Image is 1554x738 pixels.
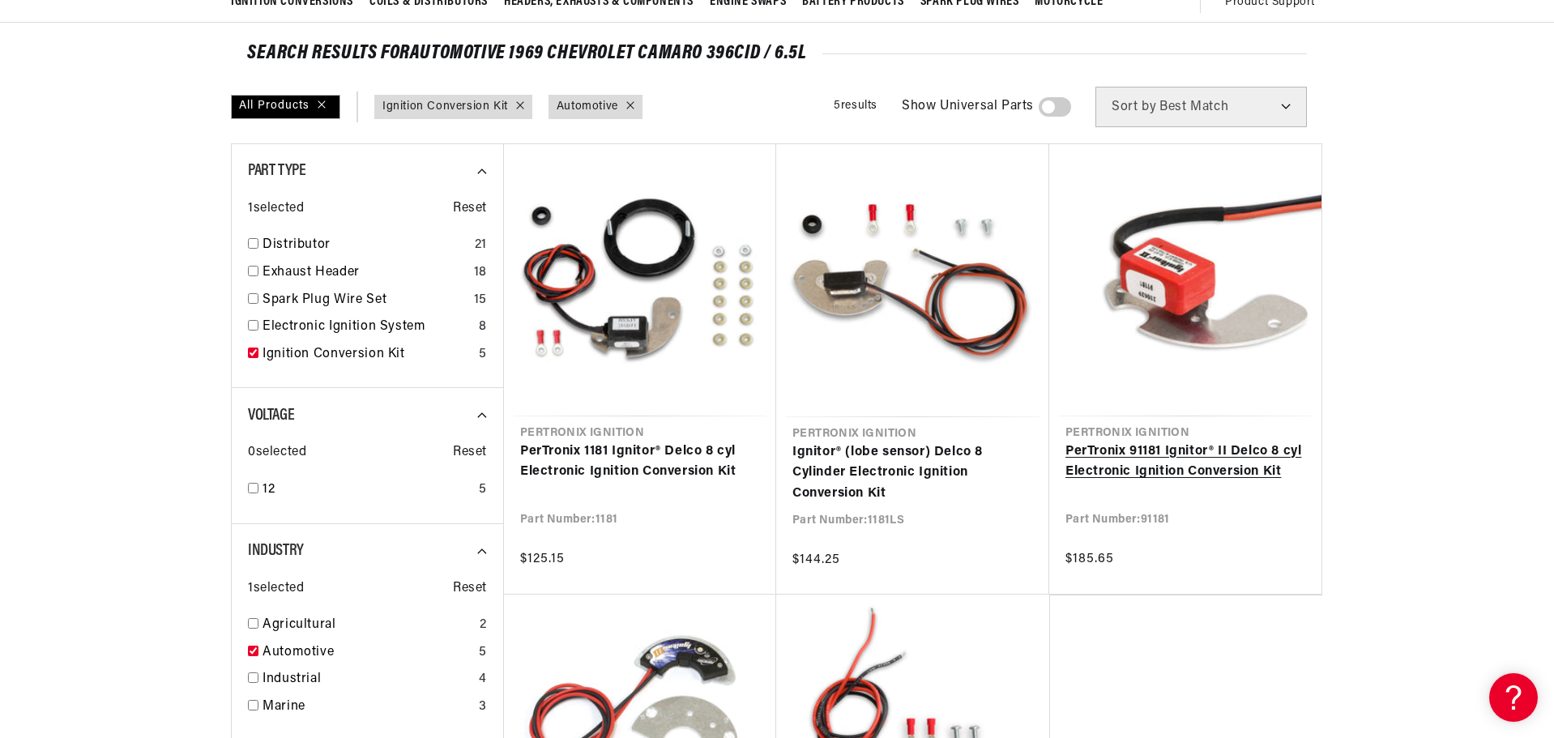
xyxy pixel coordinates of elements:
[479,697,487,718] div: 3
[1112,100,1156,113] span: Sort by
[480,615,487,636] div: 2
[474,262,487,284] div: 18
[263,317,472,338] a: Electronic Ignition System
[479,480,487,501] div: 5
[453,578,487,599] span: Reset
[1065,442,1305,483] a: PerTronix 91181 Ignitor® II Delco 8 cyl Electronic Ignition Conversion Kit
[479,344,487,365] div: 5
[557,98,618,116] a: Automotive
[475,235,487,256] div: 21
[263,615,473,636] a: Agricultural
[263,262,467,284] a: Exhaust Header
[263,697,472,718] a: Marine
[263,480,472,501] a: 12
[248,163,305,179] span: Part Type
[792,442,1033,505] a: Ignitor® (lobe sensor) Delco 8 Cylinder Electronic Ignition Conversion Kit
[263,642,472,663] a: Automotive
[520,442,760,483] a: PerTronix 1181 Ignitor® Delco 8 cyl Electronic Ignition Conversion Kit
[834,100,877,112] span: 5 results
[902,96,1034,117] span: Show Universal Parts
[479,642,487,663] div: 5
[453,442,487,463] span: Reset
[479,669,487,690] div: 4
[248,442,306,463] span: 0 selected
[263,669,472,690] a: Industrial
[263,344,472,365] a: Ignition Conversion Kit
[474,290,487,311] div: 15
[248,198,304,220] span: 1 selected
[263,290,467,311] a: Spark Plug Wire Set
[263,235,468,256] a: Distributor
[248,543,304,559] span: Industry
[248,407,294,424] span: Voltage
[231,95,340,119] div: All Products
[1095,87,1307,127] select: Sort by
[382,98,508,116] a: Ignition Conversion Kit
[453,198,487,220] span: Reset
[479,317,487,338] div: 8
[248,578,304,599] span: 1 selected
[247,45,1307,62] div: SEARCH RESULTS FOR Automotive 1969 Chevrolet Camaro 396cid / 6.5L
